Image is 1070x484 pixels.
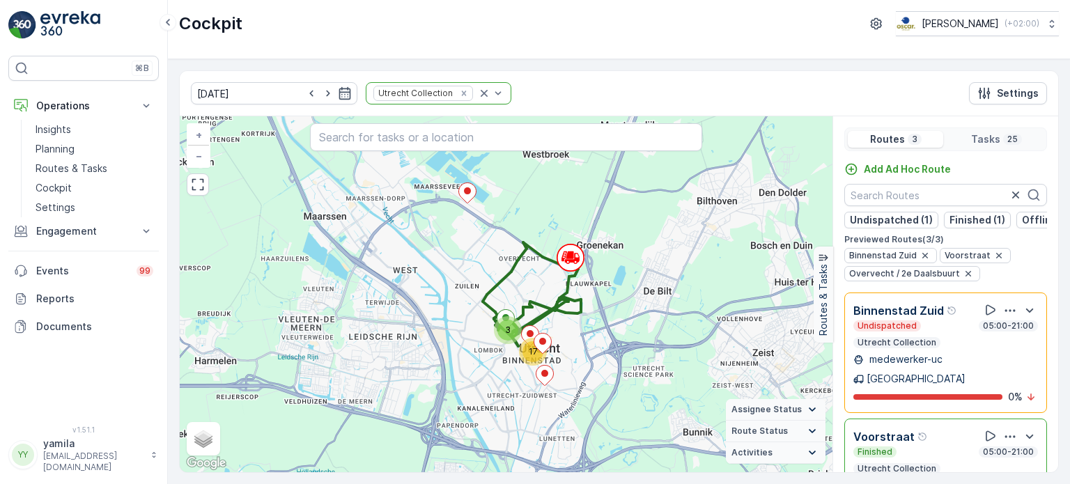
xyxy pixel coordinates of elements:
[726,399,825,421] summary: Assignee Status
[969,82,1047,104] button: Settings
[849,250,917,261] span: Binnenstad Zuid
[856,320,918,331] p: Undispatched
[310,123,701,151] input: Search for tasks or a location
[191,82,357,104] input: dd/mm/yyyy
[188,423,219,454] a: Layers
[183,454,229,472] img: Google
[726,442,825,464] summary: Activities
[36,292,153,306] p: Reports
[949,213,1005,227] p: Finished (1)
[135,63,149,74] p: ⌘B
[36,320,153,334] p: Documents
[8,313,159,341] a: Documents
[36,99,131,113] p: Operations
[844,234,1047,245] p: Previewed Routes ( 3 / 3 )
[374,86,455,100] div: Utrecht Collection
[36,224,131,238] p: Engagement
[947,305,958,316] div: Help Tooltip Icon
[36,201,75,214] p: Settings
[36,162,107,175] p: Routes & Tasks
[196,150,203,162] span: −
[139,265,150,276] p: 99
[844,162,951,176] a: Add Ad Hoc Route
[849,268,960,279] span: Overvecht / 2e Daalsbuurt
[896,11,1059,36] button: [PERSON_NAME](+02:00)
[850,213,933,227] p: Undispatched (1)
[731,426,788,437] span: Route Status
[8,217,159,245] button: Engagement
[30,198,159,217] a: Settings
[30,120,159,139] a: Insights
[8,437,159,473] button: YYyamila[EMAIL_ADDRESS][DOMAIN_NAME]
[36,142,75,156] p: Planning
[188,146,209,166] a: Zoom Out
[1005,18,1039,29] p: ( +02:00 )
[867,372,966,386] p: [GEOGRAPHIC_DATA]
[30,139,159,159] a: Planning
[188,125,209,146] a: Zoom In
[43,451,144,473] p: [EMAIL_ADDRESS][DOMAIN_NAME]
[982,446,1035,458] p: 05:00-21:00
[179,13,242,35] p: Cockpit
[856,337,938,348] p: Utrecht Collection
[917,431,929,442] div: Help Tooltip Icon
[971,132,1000,146] p: Tasks
[853,428,915,445] p: Voorstraat
[40,11,100,39] img: logo_light-DOdMpM7g.png
[856,446,894,458] p: Finished
[1006,134,1019,145] p: 25
[726,421,825,442] summary: Route Status
[529,346,538,357] span: 17
[731,447,773,458] span: Activities
[997,86,1039,100] p: Settings
[8,285,159,313] a: Reports
[8,257,159,285] a: Events99
[945,250,991,261] span: Voorstraat
[43,437,144,451] p: yamila
[519,338,547,366] div: 17
[844,212,938,228] button: Undispatched (1)
[944,212,1011,228] button: Finished (1)
[36,181,72,195] p: Cockpit
[731,404,802,415] span: Assignee Status
[183,454,229,472] a: Open this area in Google Maps (opens a new window)
[982,320,1035,331] p: 05:00-21:00
[8,426,159,434] span: v 1.51.1
[36,264,128,278] p: Events
[36,123,71,136] p: Insights
[8,92,159,120] button: Operations
[910,134,919,145] p: 3
[30,159,159,178] a: Routes & Tasks
[816,264,830,336] p: Routes & Tasks
[1008,390,1023,404] p: 0 %
[856,463,938,474] p: Utrecht Collection
[8,11,36,39] img: logo
[505,325,511,335] span: 3
[870,132,905,146] p: Routes
[494,316,522,344] div: 3
[864,162,951,176] p: Add Ad Hoc Route
[896,16,916,31] img: basis-logo_rgb2x.png
[867,352,943,366] p: medewerker-uc
[30,178,159,198] a: Cockpit
[196,129,202,141] span: +
[853,302,944,319] p: Binnenstad Zuid
[12,444,34,466] div: YY
[922,17,999,31] p: [PERSON_NAME]
[844,184,1047,206] input: Search Routes
[456,88,472,99] div: Remove Utrecht Collection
